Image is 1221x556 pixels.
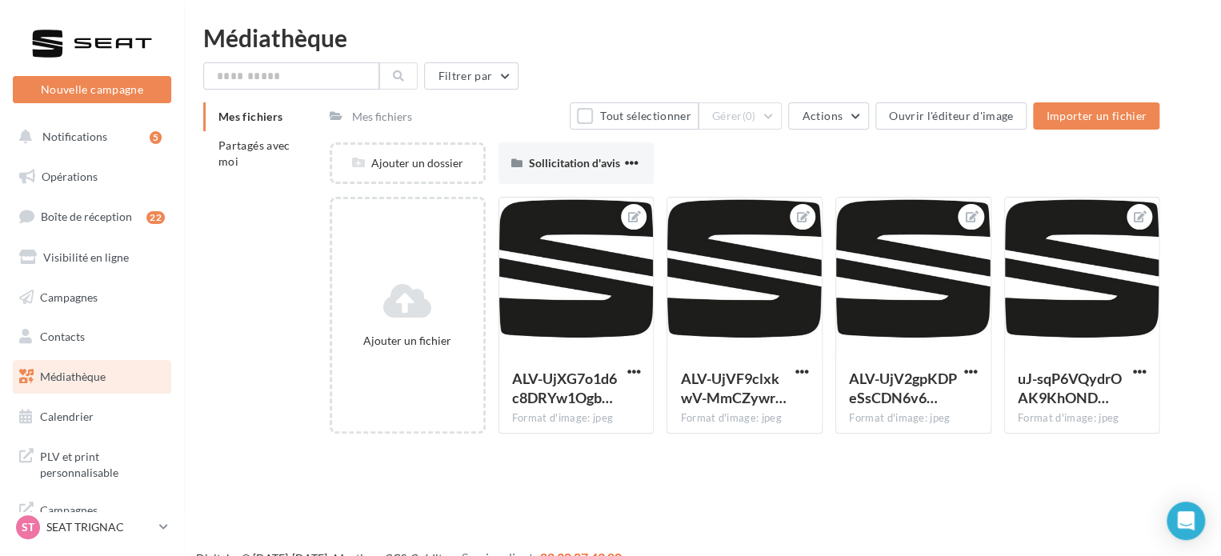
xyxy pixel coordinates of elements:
span: Notifications [42,130,107,143]
div: Mes fichiers [352,109,412,125]
div: Format d'image: jpeg [849,411,978,426]
span: Actions [802,109,842,122]
div: 22 [146,211,165,224]
button: Tout sélectionner [570,102,698,130]
a: Visibilité en ligne [10,241,174,274]
p: SEAT TRIGNAC [46,519,153,535]
a: Campagnes DataOnDemand [10,493,174,540]
span: Importer un fichier [1046,109,1147,122]
span: ST [22,519,34,535]
button: Importer un fichier [1033,102,1159,130]
a: Calendrier [10,400,174,434]
a: Opérations [10,160,174,194]
span: Calendrier [40,410,94,423]
div: Open Intercom Messenger [1167,502,1205,540]
span: (0) [743,110,756,122]
div: Ajouter un dossier [332,155,483,171]
span: Médiathèque [40,370,106,383]
button: Notifications 5 [10,120,168,154]
span: Opérations [42,170,98,183]
span: Campagnes [40,290,98,303]
div: Format d'image: jpeg [680,411,809,426]
span: uJ-sqP6VQydrOAK9KhONDnWmrh-d1TxbvFYVyXzVKRMW4yK0Qvg8GJ0Te-VXoMHWoWptKiyh_JmbwFg=s0 [1018,370,1122,406]
span: Campagnes DataOnDemand [40,499,165,534]
a: ST SEAT TRIGNAC [13,512,171,542]
span: ALV-UjV2gpKDPeSsCDN6v6QTXOs_yQwzhLiCcDft2YUCUPYNX1n8xA [849,370,957,406]
button: Gérer(0) [699,102,783,130]
a: PLV et print personnalisable [10,439,174,486]
button: Ouvrir l'éditeur d'image [875,102,1027,130]
a: Contacts [10,320,174,354]
span: Boîte de réception [41,210,132,223]
button: Filtrer par [424,62,518,90]
a: Campagnes [10,281,174,314]
a: Médiathèque [10,360,174,394]
span: Sollicitation d'avis [529,156,620,170]
a: Boîte de réception22 [10,199,174,234]
span: Mes fichiers [218,110,282,123]
span: ALV-UjXG7o1d6c8DRYw1OgbRsv93J-rwVwl6mzXCulHyh95BrDlV7g [512,370,617,406]
button: Nouvelle campagne [13,76,171,103]
div: 5 [150,131,162,144]
span: Partagés avec moi [218,138,290,168]
div: Format d'image: jpeg [1018,411,1147,426]
div: Ajouter un fichier [338,333,477,349]
div: Format d'image: jpeg [512,411,641,426]
span: Contacts [40,330,85,343]
span: Visibilité en ligne [43,250,129,264]
span: PLV et print personnalisable [40,446,165,480]
span: ALV-UjVF9clxkwV-MmCZywrI4QgokEvwFdj92r3OMP_G1vBe5iwcbQ [680,370,786,406]
div: Médiathèque [203,26,1202,50]
button: Actions [788,102,868,130]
